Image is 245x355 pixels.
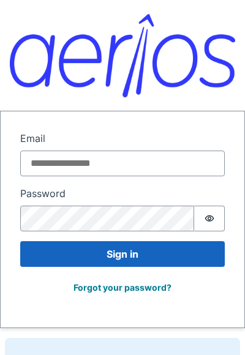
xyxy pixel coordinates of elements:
[66,277,179,298] button: Forgot your password?
[20,241,225,267] button: Sign in
[20,131,225,146] label: Email
[194,206,225,231] button: Show password
[10,14,235,97] img: Aerios logo
[20,186,225,201] label: Password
